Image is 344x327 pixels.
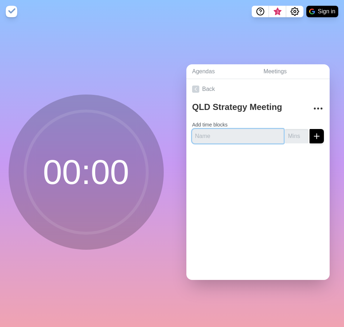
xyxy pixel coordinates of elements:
[311,101,325,116] button: More
[269,6,286,17] button: What’s new
[275,9,280,15] span: 3
[258,64,330,79] a: Meetings
[252,6,269,17] button: Help
[6,6,17,17] img: timeblocks logo
[186,79,330,99] a: Back
[309,9,315,14] img: google logo
[192,129,284,143] input: Name
[285,129,308,143] input: Mins
[306,6,338,17] button: Sign in
[286,6,303,17] button: Settings
[192,122,228,128] label: Add time blocks
[186,64,258,79] a: Agendas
